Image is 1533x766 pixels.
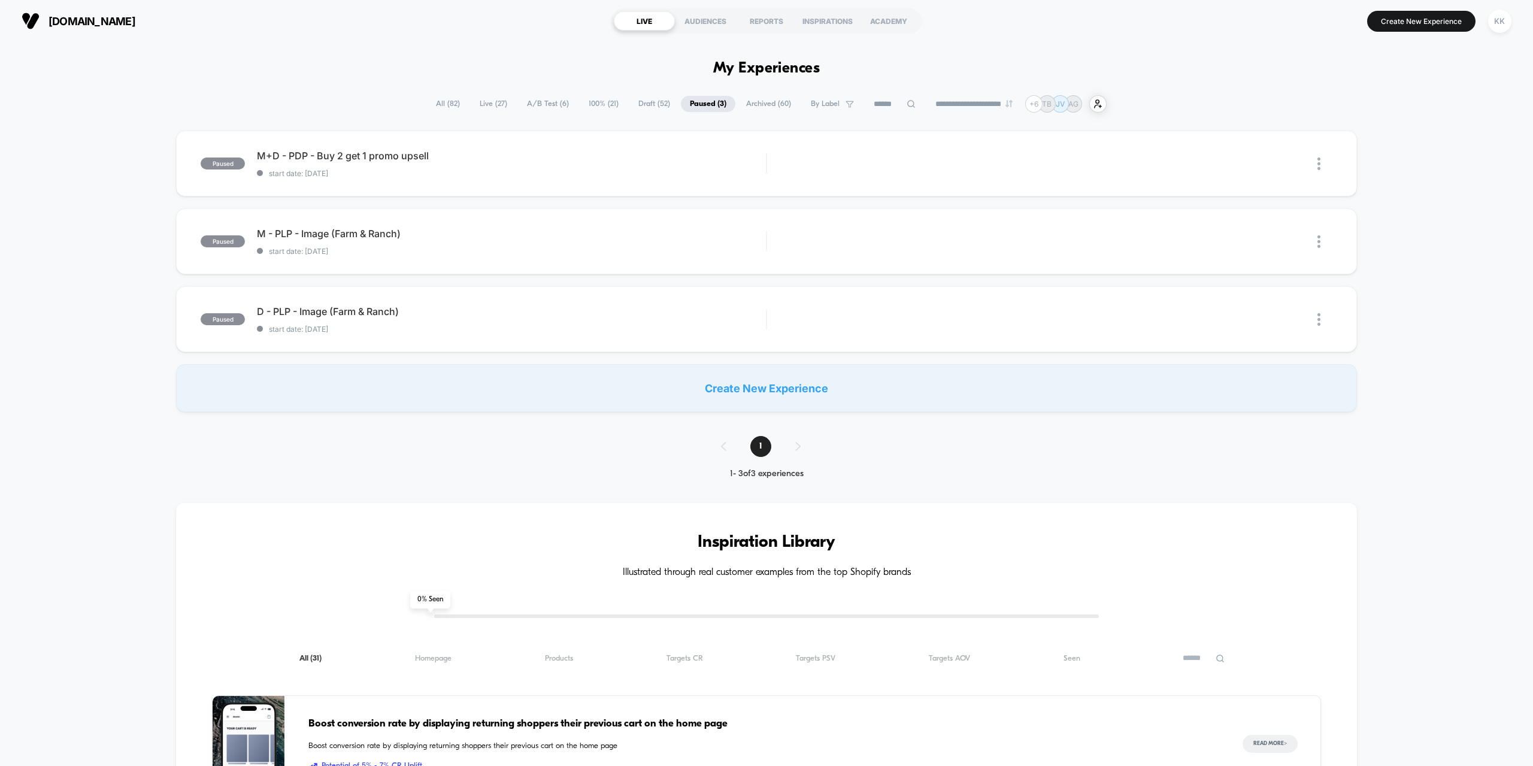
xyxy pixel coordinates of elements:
span: All [299,654,322,663]
div: Create New Experience [176,364,1356,412]
img: close [1317,158,1320,170]
span: ( 31 ) [310,655,322,662]
span: Paused ( 3 ) [681,96,735,112]
span: Archived ( 60 ) [737,96,800,112]
div: 1 - 3 of 3 experiences [709,469,825,479]
span: Targets PSV [796,654,835,663]
span: paused [201,158,245,169]
button: KK [1484,9,1515,34]
span: start date: [DATE] [257,247,766,256]
span: start date: [DATE] [257,325,766,334]
span: Live ( 27 ) [471,96,516,112]
button: Create New Experience [1367,11,1476,32]
img: Visually logo [22,12,40,30]
div: ACADEMY [858,11,919,31]
span: D - PLP - Image (Farm & Ranch) [257,305,766,317]
span: Boost conversion rate by displaying returning shoppers their previous cart on the home page [308,716,1218,732]
div: KK [1488,10,1511,33]
div: LIVE [614,11,675,31]
img: end [1005,100,1013,107]
button: [DOMAIN_NAME] [18,11,139,31]
span: start date: [DATE] [257,169,766,178]
h4: Illustrated through real customer examples from the top Shopify brands [212,567,1320,579]
span: 1 [750,436,771,457]
div: AUDIENCES [675,11,736,31]
h1: My Experiences [713,60,820,77]
span: Targets CR [666,654,703,663]
span: M+D - PDP - Buy 2 get 1 promo upsell [257,150,766,162]
img: close [1317,235,1320,248]
p: TB [1042,99,1052,108]
span: Products [545,654,573,663]
p: AG [1068,99,1078,108]
span: [DOMAIN_NAME] [49,15,135,28]
span: A/B Test ( 6 ) [518,96,578,112]
span: Draft ( 52 ) [629,96,679,112]
span: 0 % Seen [410,591,450,608]
span: M - PLP - Image (Farm & Ranch) [257,228,766,240]
img: close [1317,313,1320,326]
span: Targets AOV [929,654,970,663]
span: All ( 82 ) [427,96,469,112]
span: Boost conversion rate by displaying returning shoppers their previous cart on the home page [308,740,1218,752]
span: 100% ( 21 ) [580,96,628,112]
div: INSPIRATIONS [797,11,858,31]
span: paused [201,313,245,325]
div: + 6 [1025,95,1043,113]
button: Read More> [1243,735,1298,753]
span: By Label [811,99,840,108]
h3: Inspiration Library [212,533,1320,552]
span: Seen [1064,654,1080,663]
p: JV [1056,99,1065,108]
span: Homepage [415,654,452,663]
div: REPORTS [736,11,797,31]
span: paused [201,235,245,247]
